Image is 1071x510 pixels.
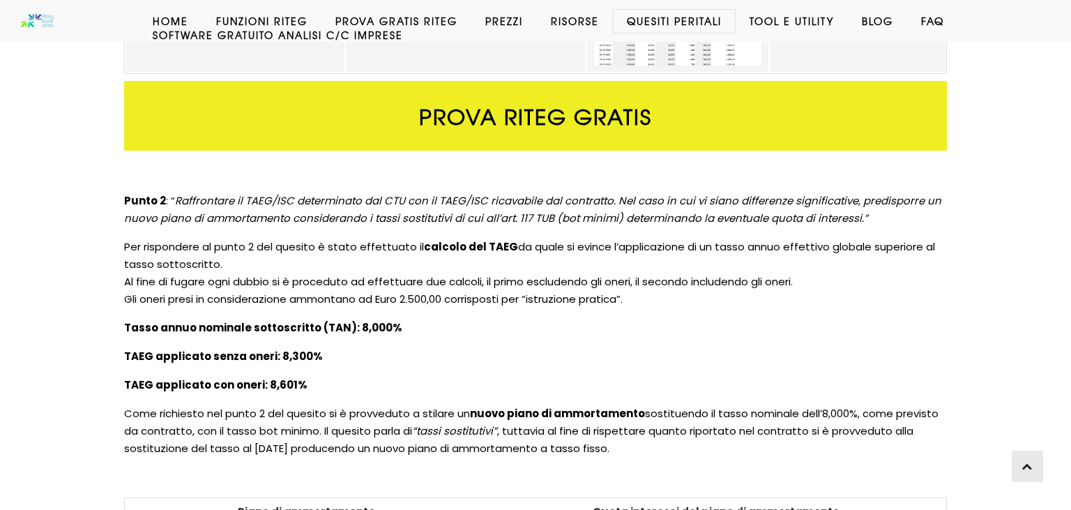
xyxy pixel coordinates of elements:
p: Per rispondere al punto 2 del quesito è stato effettuato il da quale si evince l’applicazione di ... [124,239,947,308]
p: Come richiesto nel punto 2 del quesito si è provveduto a stilare un sostituendo il tasso nominale... [124,405,947,458]
strong: TAEG applicato senza oneri: 8,300% [124,349,323,363]
a: Quesiti Peritali [613,14,736,28]
a: Blog [848,14,907,28]
a: Risorse [537,14,613,28]
strong: Tasso annuo nominale sottoscritto (TAN): 8,000% [124,320,402,335]
p: : “ [124,193,947,227]
a: Prezzi [471,14,537,28]
a: Prova Riteg Gratis [124,81,947,151]
a: Faq [907,14,958,28]
em: “tassi sostitutivi” [412,423,497,438]
a: Home [139,14,202,28]
img: Software anatocismo e usura bancaria [21,14,54,28]
em: Raffrontare il TAEG/ISC determinato dal CTU con il TAEG/ISC ricavabile dal contratto. Nel caso in... [124,193,941,225]
strong: nuovo piano di ammortamento [470,406,645,421]
a: Funzioni Riteg [202,14,321,28]
strong: TAEG applicato con oneri: 8,601% [124,377,307,392]
a: Tool e Utility [736,14,848,28]
p: ​ [124,469,947,486]
strong: Punto 2 [124,193,166,208]
strong: calcolo del TAEG [424,239,518,254]
a: Prova Gratis Riteg [321,14,471,28]
a: Software GRATUITO analisi c/c imprese [139,28,417,42]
